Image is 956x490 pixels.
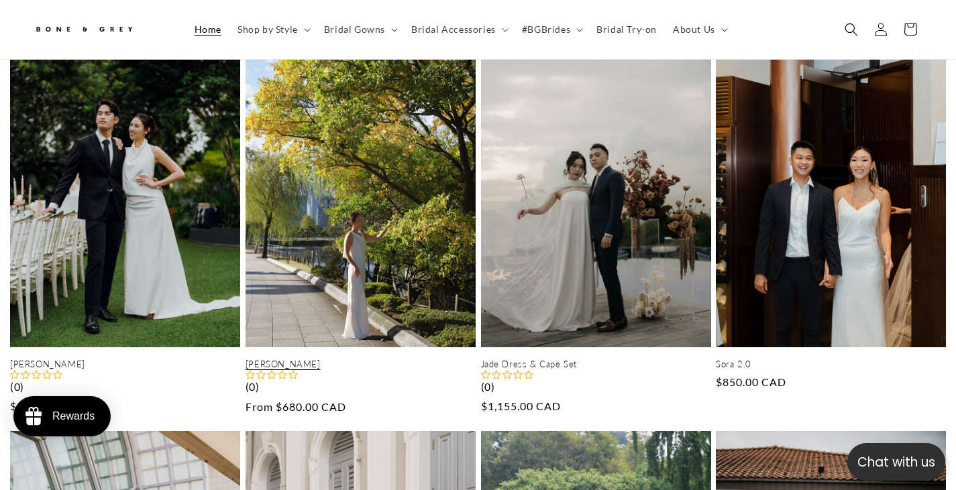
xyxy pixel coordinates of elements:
[411,23,496,36] span: Bridal Accessories
[52,410,95,422] div: Rewards
[187,15,229,44] a: Home
[522,23,570,36] span: #BGBrides
[596,23,657,36] span: Bridal Try-on
[316,15,403,44] summary: Bridal Gowns
[29,13,173,46] a: Bone and Grey Bridal
[514,15,588,44] summary: #BGBrides
[10,359,240,370] a: [PERSON_NAME]
[324,23,385,36] span: Bridal Gowns
[716,359,946,370] a: Sora 2.0
[229,15,316,44] summary: Shop by Style
[195,23,221,36] span: Home
[481,359,711,370] a: Jade Dress & Cape Set
[403,15,514,44] summary: Bridal Accessories
[665,15,733,44] summary: About Us
[847,443,945,481] button: Open chatbox
[246,359,476,370] a: [PERSON_NAME]
[673,23,715,36] span: About Us
[34,19,134,41] img: Bone and Grey Bridal
[588,15,665,44] a: Bridal Try-on
[237,23,298,36] span: Shop by Style
[847,452,945,472] p: Chat with us
[837,15,866,44] summary: Search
